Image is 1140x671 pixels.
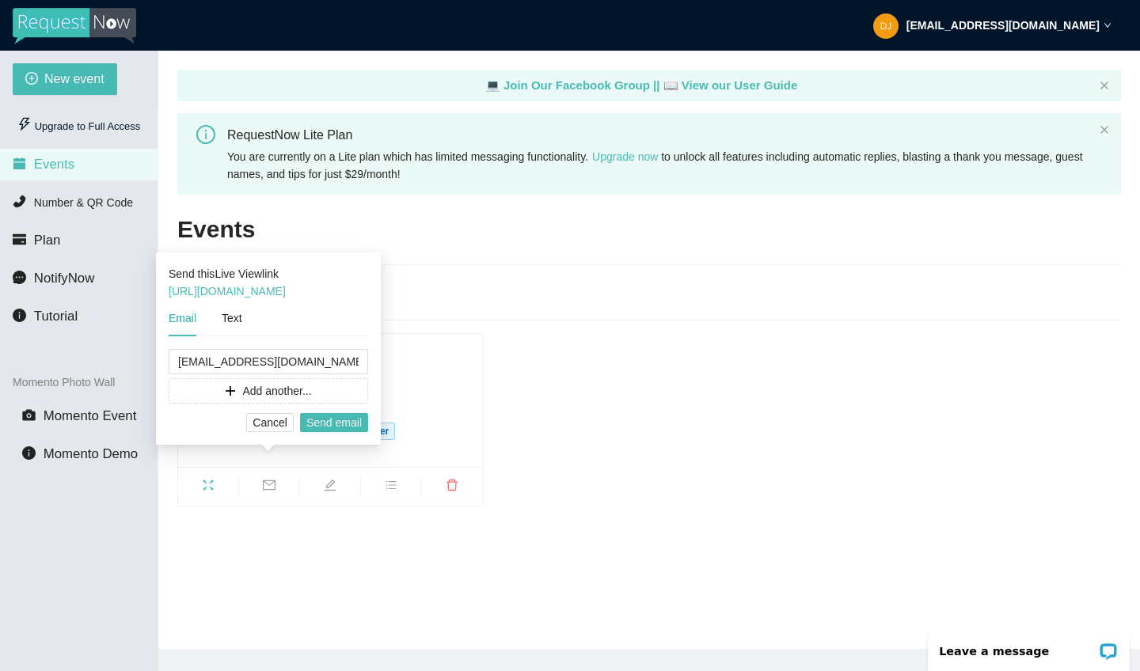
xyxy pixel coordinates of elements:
div: Email [169,309,196,327]
span: New event [44,69,104,89]
span: Momento Event [44,408,137,423]
a: Upgrade now [592,150,658,163]
span: camera [22,408,36,422]
span: info-circle [196,125,215,144]
img: 55a64adef94d41fca6eeaa2690a25b69 [873,13,899,39]
button: close [1100,81,1109,91]
span: calendar [13,157,26,170]
span: mail [239,479,299,496]
span: down [1104,21,1111,29]
img: RequestNow [13,8,136,44]
button: plusAdd another... [169,378,368,404]
span: You are currently on a Lite plan which has limited messaging functionality. to unlock all feature... [227,150,1083,180]
span: phone [13,195,26,208]
a: laptop Join Our Facebook Group || [485,78,663,92]
span: Events [34,157,74,172]
span: Send email [306,414,362,431]
span: bars [361,479,421,496]
button: close [1100,125,1109,135]
h2: Events [177,214,255,246]
iframe: LiveChat chat widget [918,621,1140,671]
span: info-circle [13,309,26,322]
div: Upgrade to Full Access [13,111,145,142]
span: Add another... [242,382,311,400]
span: thunderbolt [17,117,32,131]
strong: [EMAIL_ADDRESS][DOMAIN_NAME] [906,19,1100,32]
button: Send email [300,413,368,432]
span: NotifyNow [34,271,94,286]
button: Cancel [246,413,294,432]
span: credit-card [13,233,26,246]
span: edit [300,479,360,496]
div: RequestNow Lite Plan [227,125,1093,145]
span: Cancel [253,414,287,431]
span: Momento Demo [44,446,138,461]
span: plus [225,385,236,398]
a: laptop View our User Guide [663,78,798,92]
span: message [13,271,26,284]
a: [URL][DOMAIN_NAME] [169,285,286,298]
span: Number & QR Code [34,196,133,209]
div: Send this Live View link [169,265,368,282]
span: laptop [485,78,500,92]
span: delete [422,479,483,496]
span: plus-circle [25,72,38,87]
span: Plan [34,233,61,248]
span: laptop [663,78,678,92]
button: plus-circleNew event [13,63,117,95]
span: Tutorial [34,309,78,324]
span: close [1100,81,1109,90]
span: fullscreen [178,479,238,496]
span: info-circle [22,446,36,460]
div: Text [222,309,242,327]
